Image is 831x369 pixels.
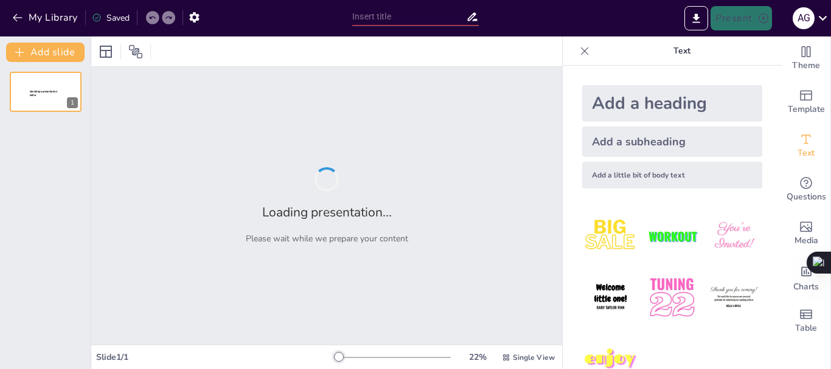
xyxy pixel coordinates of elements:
div: 22 % [463,351,492,363]
button: My Library [9,8,83,27]
div: Add text boxes [782,124,830,168]
div: Add a heading [582,85,762,122]
p: Text [594,36,770,66]
img: 5.jpeg [644,269,700,326]
div: Add ready made slides [782,80,830,124]
img: 6.jpeg [706,269,762,326]
button: Export to PowerPoint [684,6,708,30]
span: Charts [793,280,819,294]
div: Change the overall theme [782,36,830,80]
img: 2.jpeg [644,208,700,264]
div: Get real-time input from your audience [782,168,830,212]
button: Present [711,6,771,30]
img: 3.jpeg [706,208,762,264]
button: a g [793,6,815,30]
span: Sendsteps presentation editor [30,90,57,97]
span: Template [788,103,825,116]
div: Add a little bit of body text [582,162,762,188]
button: Add slide [6,43,85,62]
p: Please wait while we prepare your content [246,233,408,244]
h2: Loading presentation... [262,204,392,221]
img: 4.jpeg [582,269,639,326]
div: Saved [92,12,130,24]
div: Slide 1 / 1 [96,351,334,363]
div: a g [793,7,815,29]
span: Theme [792,59,820,72]
div: Layout [96,42,116,61]
img: 1.jpeg [582,208,639,264]
span: Media [794,234,818,247]
div: Add a subheading [582,126,762,157]
span: Single View [513,353,555,362]
div: Add images, graphics, shapes or video [782,212,830,255]
input: Insert title [352,8,466,26]
div: 1 [67,97,78,108]
div: Add a table [782,299,830,343]
div: 1 [10,72,82,112]
div: Add charts and graphs [782,255,830,299]
span: Questions [787,190,826,204]
span: Text [798,147,815,160]
span: Position [128,44,143,59]
span: Table [795,322,817,335]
